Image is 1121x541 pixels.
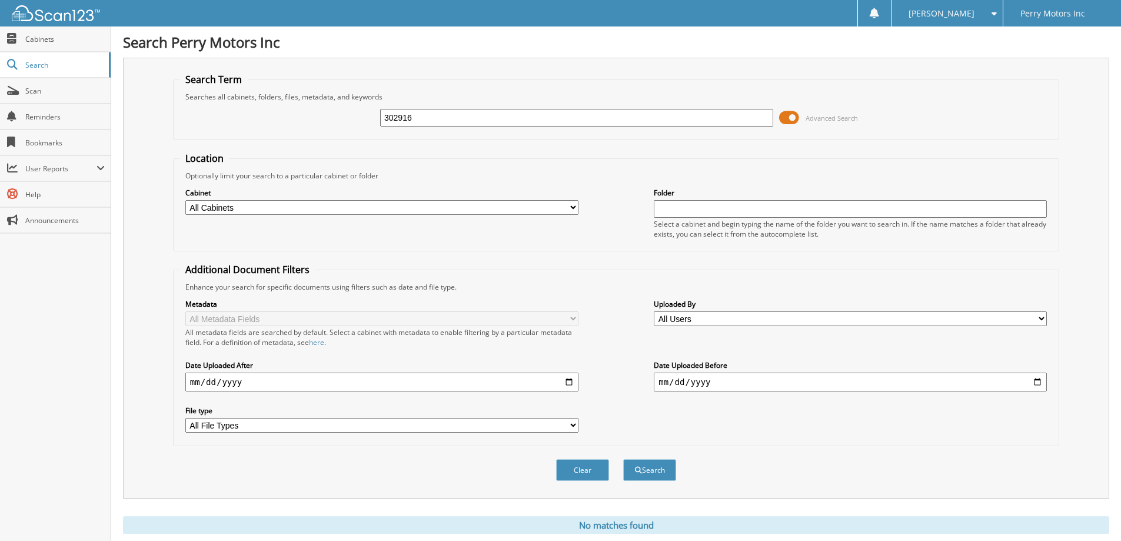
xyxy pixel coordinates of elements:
[12,5,100,21] img: scan123-logo-white.svg
[654,219,1047,239] div: Select a cabinet and begin typing the name of the folder you want to search in. If the name match...
[179,282,1053,292] div: Enhance your search for specific documents using filters such as date and file type.
[179,171,1053,181] div: Optionally limit your search to a particular cabinet or folder
[25,138,105,148] span: Bookmarks
[179,73,248,86] legend: Search Term
[185,360,578,370] label: Date Uploaded After
[654,360,1047,370] label: Date Uploaded Before
[179,152,229,165] legend: Location
[909,10,974,17] span: [PERSON_NAME]
[556,459,609,481] button: Clear
[25,60,103,70] span: Search
[123,516,1109,534] div: No matches found
[25,215,105,225] span: Announcements
[654,188,1047,198] label: Folder
[1062,484,1121,541] iframe: Chat Widget
[25,164,97,174] span: User Reports
[25,86,105,96] span: Scan
[179,263,315,276] legend: Additional Document Filters
[1020,10,1085,17] span: Perry Motors Inc
[179,92,1053,102] div: Searches all cabinets, folders, files, metadata, and keywords
[25,190,105,200] span: Help
[25,34,105,44] span: Cabinets
[123,32,1109,52] h1: Search Perry Motors Inc
[185,373,578,391] input: start
[185,188,578,198] label: Cabinet
[185,406,578,416] label: File type
[623,459,676,481] button: Search
[309,337,324,347] a: here
[806,114,858,122] span: Advanced Search
[654,299,1047,309] label: Uploaded By
[185,327,578,347] div: All metadata fields are searched by default. Select a cabinet with metadata to enable filtering b...
[25,112,105,122] span: Reminders
[185,299,578,309] label: Metadata
[654,373,1047,391] input: end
